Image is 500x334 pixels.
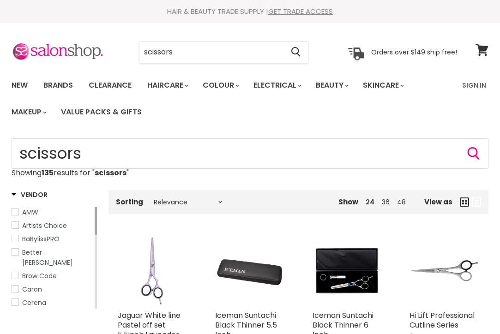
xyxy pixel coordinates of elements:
[424,198,452,206] span: View as
[12,298,93,308] a: Cerena
[12,284,93,294] a: Caron
[5,72,457,125] ul: Main menu
[12,207,93,217] a: AMW
[247,76,307,95] a: Electrical
[12,234,93,244] a: BaBylissPRO
[139,42,283,63] input: Search
[12,190,47,199] h3: Vendor
[95,167,127,178] strong: scissors
[397,197,406,207] a: 48
[366,197,374,207] a: 24
[268,6,333,16] a: GET TRADE ACCESS
[22,271,57,280] span: Brow Code
[42,167,54,178] strong: 135
[371,48,457,56] p: Orders over $149 ship free!
[22,234,60,244] span: BaBylissPRO
[22,248,73,267] span: Better [PERSON_NAME]
[12,169,488,177] p: Showing results for " "
[382,197,390,207] a: 36
[356,76,410,95] a: Skincare
[5,102,52,122] a: Makeup
[139,41,308,63] form: Product
[12,247,93,268] a: Better Barber
[457,76,492,95] a: Sign In
[12,271,93,281] a: Brow Code
[54,102,149,122] a: Value Packs & Gifts
[338,197,358,207] span: Show
[466,146,481,161] button: Search
[215,236,285,306] img: Iceman Suntachi Black Thinner 5.5 Inch
[309,76,354,95] a: Beauty
[82,76,139,95] a: Clearance
[12,138,488,169] form: Product
[313,236,382,306] img: Iceman Suntachi Black Thinner 6 Inch
[196,76,245,95] a: Colour
[116,198,143,206] label: Sorting
[22,221,67,230] span: Artists Choice
[22,285,42,294] span: Caron
[22,208,38,217] span: AMW
[118,236,187,306] img: Jaguar White line Pastel off set 5.5inch Lavender
[12,221,93,231] a: Artists Choice
[5,76,35,95] a: New
[36,76,80,95] a: Brands
[410,236,479,306] img: Hi Lift Professional Cutline Series
[283,42,308,63] button: Search
[140,76,194,95] a: Haircare
[12,138,488,169] input: Search
[22,298,46,307] span: Cerena
[410,310,475,330] a: Hi Lift Professional Cutline Series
